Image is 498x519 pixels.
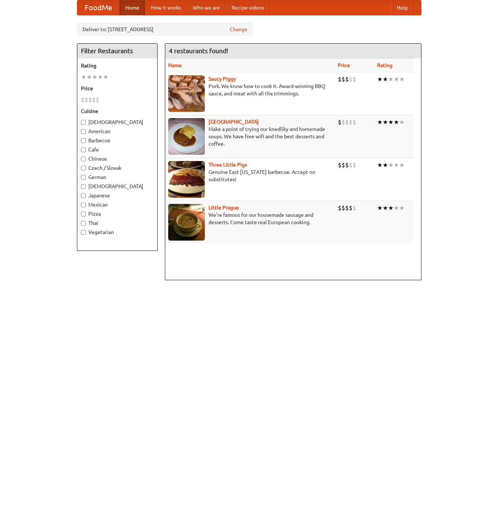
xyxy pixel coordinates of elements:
[145,0,187,15] a: How it works
[81,221,86,226] input: Thai
[103,73,108,81] li: ★
[81,193,86,198] input: Japanese
[81,173,154,181] label: German
[97,73,103,81] li: ★
[399,75,405,83] li: ★
[168,161,205,198] img: littlepigs.jpg
[342,75,345,83] li: $
[168,211,332,226] p: We're famous for our housemade sausage and desserts. Come taste real European cooking.
[81,62,154,69] h5: Rating
[81,155,154,162] label: Chinese
[81,201,154,208] label: Mexican
[383,75,388,83] li: ★
[168,204,205,241] img: littleprague.jpg
[338,161,342,169] li: $
[81,96,85,104] li: $
[169,47,228,54] ng-pluralize: 4 restaurants found!
[168,168,332,183] p: Genuine East [US_STATE] barbecue. Accept no substitutes!
[81,183,154,190] label: [DEMOGRAPHIC_DATA]
[353,118,356,126] li: $
[377,75,383,83] li: ★
[399,118,405,126] li: ★
[81,85,154,92] h5: Price
[81,137,154,144] label: Barbecue
[349,118,353,126] li: $
[345,118,349,126] li: $
[81,120,86,125] input: [DEMOGRAPHIC_DATA]
[168,118,205,155] img: czechpoint.jpg
[345,75,349,83] li: $
[353,204,356,212] li: $
[209,119,259,125] b: [GEOGRAPHIC_DATA]
[338,118,342,126] li: $
[81,202,86,207] input: Mexican
[394,204,399,212] li: ★
[383,118,388,126] li: ★
[338,62,350,68] a: Price
[230,26,247,33] a: Change
[226,0,270,15] a: Recipe videos
[377,161,383,169] li: ★
[81,164,154,172] label: Czech / Slovak
[345,161,349,169] li: $
[81,230,86,235] input: Vegetarian
[92,73,97,81] li: ★
[394,118,399,126] li: ★
[168,75,205,112] img: saucy.jpg
[168,83,332,97] p: Pork. We know how to cook it. Award-winning BBQ sauce, and meat with all the trimmings.
[81,118,154,126] label: [DEMOGRAPHIC_DATA]
[342,204,345,212] li: $
[388,75,394,83] li: ★
[81,175,86,180] input: German
[391,0,414,15] a: Help
[383,161,388,169] li: ★
[119,0,145,15] a: Home
[85,96,88,104] li: $
[77,0,119,15] a: FoodMe
[81,157,86,161] input: Chinese
[209,162,247,168] a: Three Little Pigs
[394,161,399,169] li: ★
[81,229,154,236] label: Vegetarian
[81,219,154,227] label: Thai
[338,75,342,83] li: $
[388,161,394,169] li: ★
[353,161,356,169] li: $
[81,129,86,134] input: American
[92,96,96,104] li: $
[187,0,226,15] a: Who we are
[81,210,154,218] label: Pizza
[81,192,154,199] label: Japanese
[168,62,182,68] a: Name
[377,204,383,212] li: ★
[394,75,399,83] li: ★
[77,23,253,36] div: Deliver to: [STREET_ADDRESS]
[209,205,239,211] a: Little Prague
[399,161,405,169] li: ★
[88,96,92,104] li: $
[81,138,86,143] input: Barbecue
[77,44,157,58] h4: Filter Restaurants
[209,76,236,82] a: Saucy Piggy
[353,75,356,83] li: $
[81,146,154,153] label: Cafe
[81,128,154,135] label: American
[349,161,353,169] li: $
[81,212,86,216] input: Pizza
[342,118,345,126] li: $
[96,96,99,104] li: $
[81,184,86,189] input: [DEMOGRAPHIC_DATA]
[81,73,86,81] li: ★
[377,62,392,68] a: Rating
[86,73,92,81] li: ★
[399,204,405,212] li: ★
[345,204,349,212] li: $
[388,204,394,212] li: ★
[377,118,383,126] li: ★
[383,204,388,212] li: ★
[81,107,154,115] h5: Cuisine
[349,75,353,83] li: $
[349,204,353,212] li: $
